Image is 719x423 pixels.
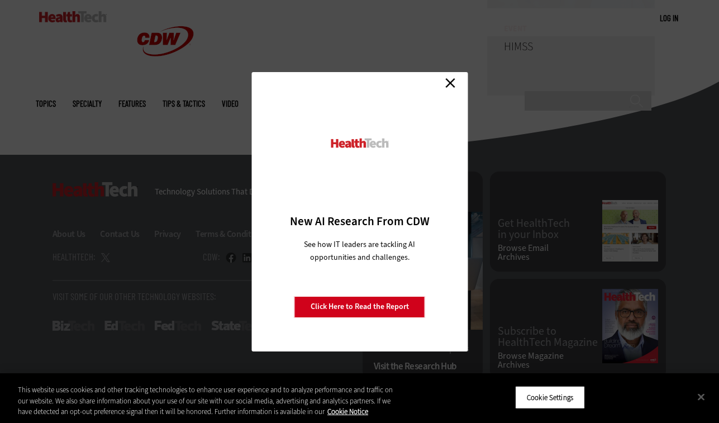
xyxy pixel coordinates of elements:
button: Cookie Settings [515,386,585,409]
a: Click Here to Read the Report [294,296,425,317]
p: See how IT leaders are tackling AI opportunities and challenges. [291,238,428,264]
a: More information about your privacy [327,407,368,416]
img: HealthTech_0.png [329,137,390,149]
h3: New AI Research From CDW [271,213,448,229]
div: This website uses cookies and other tracking technologies to enhance user experience and to analy... [18,384,396,417]
a: Close [442,75,459,92]
button: Close [689,384,713,409]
